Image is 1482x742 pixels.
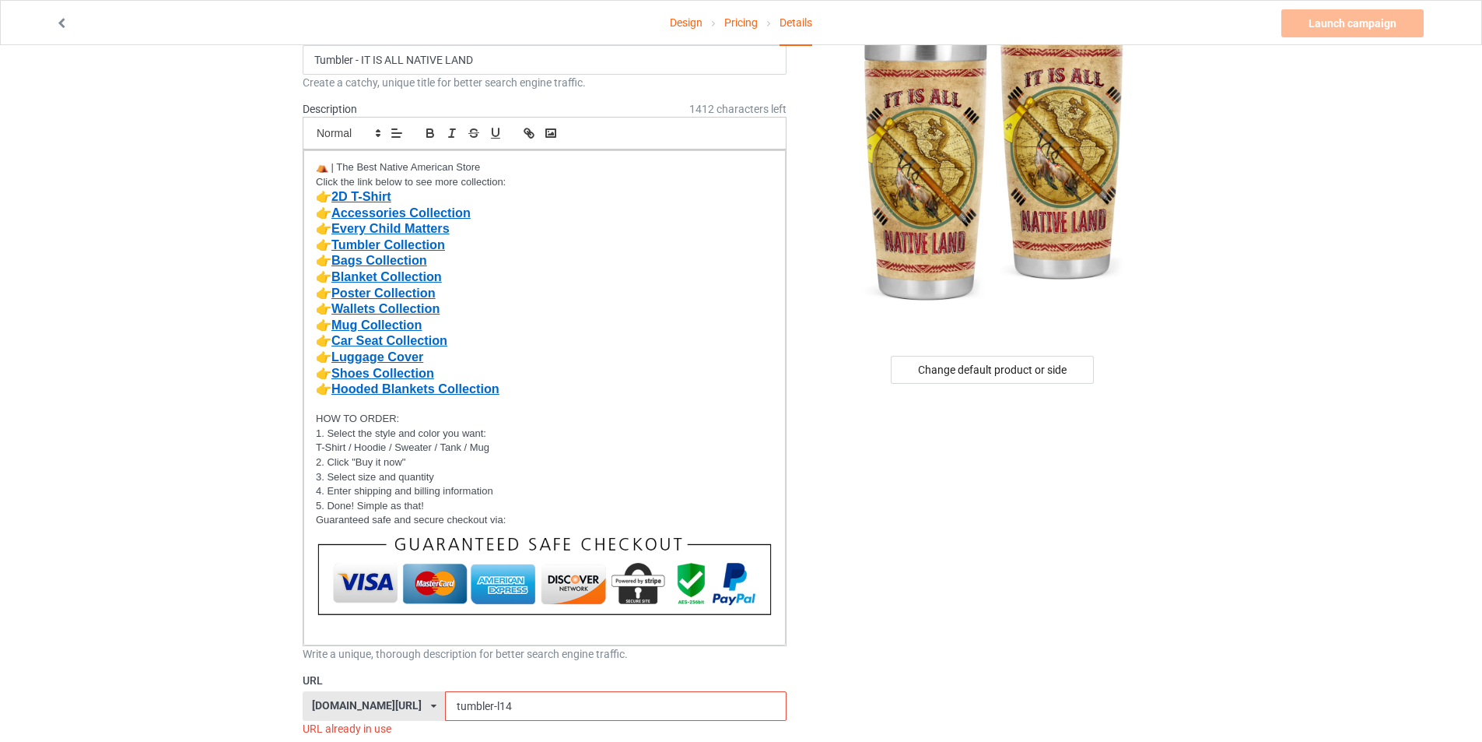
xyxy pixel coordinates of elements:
[316,189,331,203] strong: 👉
[316,269,331,283] strong: 👉
[331,350,423,364] a: Luggage Cover
[303,103,357,115] label: Description
[316,318,331,332] strong: 👉
[303,673,787,688] label: URL
[316,333,331,347] strong: 👉
[316,175,773,190] p: Click the link below to see more collection:
[331,318,422,332] a: Mug Collection
[331,301,440,315] a: Wallets Collection
[724,1,758,44] a: Pricing
[303,75,787,90] div: Create a catchy, unique title for better search engine traffic.
[316,206,331,220] strong: 👉
[331,382,499,396] a: Hooded Blankets Collection
[331,269,442,283] a: Blanket Collection
[316,412,773,427] p: HOW TO ORDER:
[316,455,773,470] p: 2. Click "Buy it now"
[316,160,773,175] p: ⛺ | The Best Native American Store
[331,333,447,347] a: Car Seat Collection
[331,253,427,267] a: Bags Collection
[303,646,787,662] div: Write a unique, thorough description for better search engine traffic.
[312,700,422,711] div: [DOMAIN_NAME][URL]
[891,356,1094,384] div: Change default product or side
[316,286,331,300] strong: 👉
[316,513,773,528] p: Guaranteed safe and secure checkout via:
[316,427,773,441] p: 1. Select the style and color you want:
[316,366,331,380] strong: 👉
[331,206,471,220] a: Accessories Collection
[670,1,702,44] a: Design
[331,189,391,203] a: 2D T-Shirt
[780,1,812,46] div: Details
[316,301,331,315] strong: 👉
[316,499,773,514] p: 5. Done! Simple as that!
[316,470,773,485] p: 3. Select size and quantity
[316,237,331,251] strong: 👉
[316,253,331,267] strong: 👉
[331,221,450,235] a: Every Child Matters
[316,382,331,396] strong: 👉
[316,350,331,364] strong: 👉
[331,237,445,251] a: Tumbler Collection
[689,101,787,117] span: 1412 characters left
[316,441,773,455] p: T-Shirt / Hoodie / Sweater / Tank / Mug
[331,286,436,300] a: Poster Collection
[316,484,773,499] p: 4. Enter shipping and billing information
[303,721,787,737] div: URL already in use
[316,528,773,617] img: thanh_toan.png
[316,221,331,235] strong: 👉
[331,366,434,380] a: Shoes Collection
